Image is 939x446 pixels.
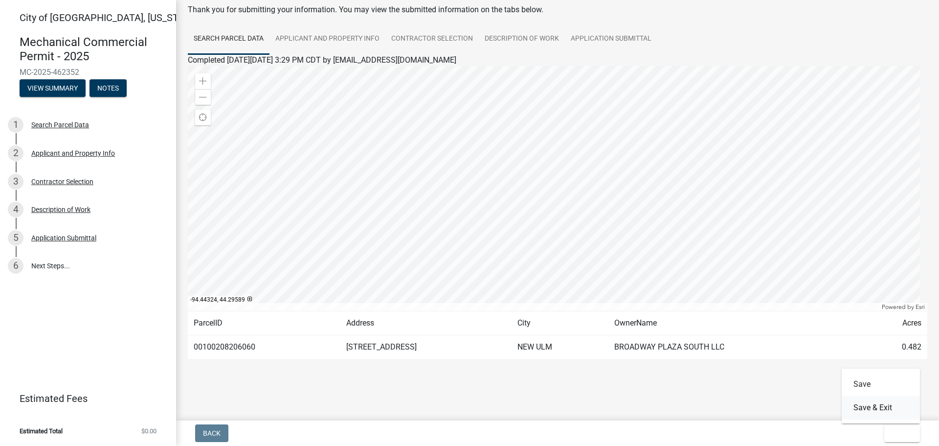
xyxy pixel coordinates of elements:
[8,145,23,161] div: 2
[203,429,221,437] span: Back
[188,335,340,359] td: 00100208206060
[141,428,156,434] span: $0.00
[608,335,862,359] td: BROADWAY PLAZA SOUTH LLC
[884,424,920,442] button: Exit
[20,85,86,93] wm-modal-confirm: Summary
[385,23,479,55] a: Contractor Selection
[188,55,456,65] span: Completed [DATE][DATE] 3:29 PM CDT by [EMAIL_ADDRESS][DOMAIN_NAME]
[31,206,90,213] div: Description of Work
[8,174,23,189] div: 3
[188,311,340,335] td: ParcelID
[565,23,657,55] a: Application Submittal
[89,79,127,97] button: Notes
[31,121,89,128] div: Search Parcel Data
[892,429,906,437] span: Exit
[195,424,228,442] button: Back
[479,23,565,55] a: Description of Work
[8,230,23,246] div: 5
[512,311,608,335] td: City
[916,304,925,310] a: Esri
[842,396,920,420] button: Save & Exit
[31,150,115,157] div: Applicant and Property Info
[195,110,211,125] div: Find my location
[269,23,385,55] a: Applicant and Property Info
[8,202,23,217] div: 4
[188,4,927,16] div: Thank you for submitting your information. You may view the submitted information on the tabs below.
[340,311,512,335] td: Address
[20,35,168,64] h4: Mechanical Commercial Permit - 2025
[20,79,86,97] button: View Summary
[862,311,927,335] td: Acres
[862,335,927,359] td: 0.482
[195,73,211,89] div: Zoom in
[842,373,920,396] button: Save
[20,12,198,23] span: City of [GEOGRAPHIC_DATA], [US_STATE]
[608,311,862,335] td: OwnerName
[31,235,96,241] div: Application Submittal
[20,68,156,77] span: MC-2025-462352
[879,303,927,311] div: Powered by
[89,85,127,93] wm-modal-confirm: Notes
[512,335,608,359] td: NEW ULM
[8,258,23,274] div: 6
[188,23,269,55] a: Search Parcel Data
[8,117,23,133] div: 1
[20,428,63,434] span: Estimated Total
[31,178,93,185] div: Contractor Selection
[8,389,160,408] a: Estimated Fees
[340,335,512,359] td: [STREET_ADDRESS]
[195,89,211,105] div: Zoom out
[842,369,920,423] div: Exit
